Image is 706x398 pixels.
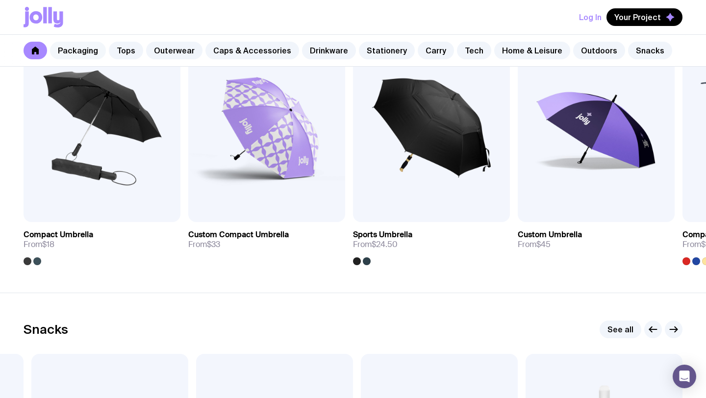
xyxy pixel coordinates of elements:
h3: Sports Umbrella [353,230,412,240]
h2: Snacks [24,322,68,337]
a: Outdoors [573,42,625,59]
span: From [518,240,551,249]
span: Your Project [614,12,661,22]
a: Custom Compact UmbrellaFrom$33 [188,222,345,257]
a: Tops [109,42,143,59]
a: Packaging [50,42,106,59]
span: $33 [207,239,220,249]
span: From [188,240,220,249]
span: From [353,240,398,249]
a: Outerwear [146,42,202,59]
a: Carry [418,42,454,59]
a: See all [600,321,641,338]
button: Log In [579,8,602,26]
button: Your Project [606,8,682,26]
h3: Custom Umbrella [518,230,582,240]
a: Sports UmbrellaFrom$24.50 [353,222,510,265]
a: Stationery [359,42,415,59]
h3: Compact Umbrella [24,230,93,240]
a: Home & Leisure [494,42,570,59]
a: Custom UmbrellaFrom$45 [518,222,675,257]
span: $45 [536,239,551,249]
span: $24.50 [372,239,398,249]
span: From [24,240,54,249]
a: Tech [457,42,491,59]
span: $18 [42,239,54,249]
div: Open Intercom Messenger [673,365,696,388]
h3: Custom Compact Umbrella [188,230,289,240]
a: Snacks [628,42,672,59]
a: Caps & Accessories [205,42,299,59]
a: Compact UmbrellaFrom$18 [24,222,180,265]
a: Drinkware [302,42,356,59]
